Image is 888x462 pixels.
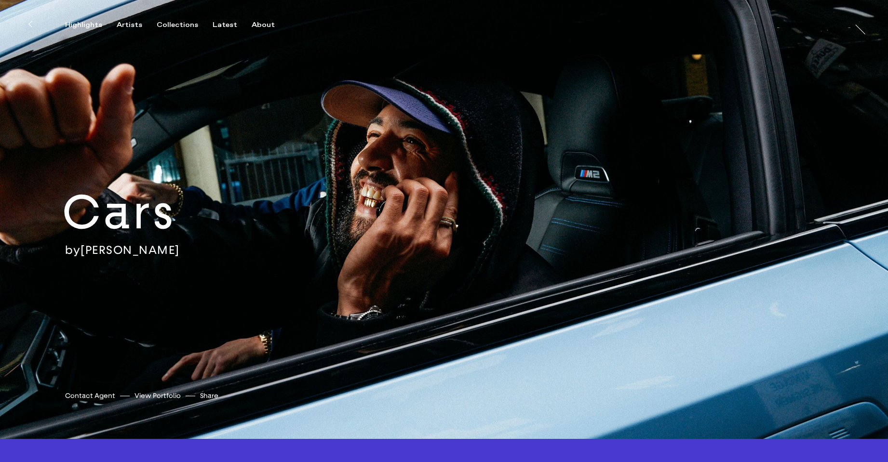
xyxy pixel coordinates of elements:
[65,391,115,401] a: Contact Agent
[81,242,180,257] a: [PERSON_NAME]
[157,21,198,29] div: Collections
[213,21,252,29] button: Latest
[62,182,241,242] h2: Cars
[135,391,181,401] a: View Portfolio
[65,21,102,29] div: Highlights
[213,21,237,29] div: Latest
[117,21,142,29] div: Artists
[65,242,81,257] span: by
[200,389,218,402] button: Share
[252,21,275,29] div: About
[157,21,213,29] button: Collections
[117,21,157,29] button: Artists
[65,21,117,29] button: Highlights
[252,21,289,29] button: About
